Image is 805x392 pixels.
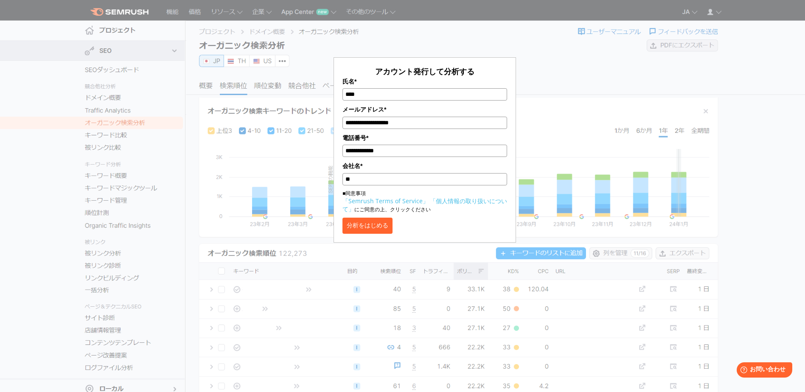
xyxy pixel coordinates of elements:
[342,197,429,205] a: 「Semrush Terms of Service」
[375,66,474,76] span: アカウント発行して分析する
[342,105,507,114] label: メールアドレス*
[342,197,507,213] a: 「個人情報の取り扱いについて」
[342,218,393,234] button: 分析をはじめる
[342,190,507,213] p: ■同意事項 にご同意の上、クリックください
[729,359,796,383] iframe: Help widget launcher
[342,133,507,143] label: 電話番号*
